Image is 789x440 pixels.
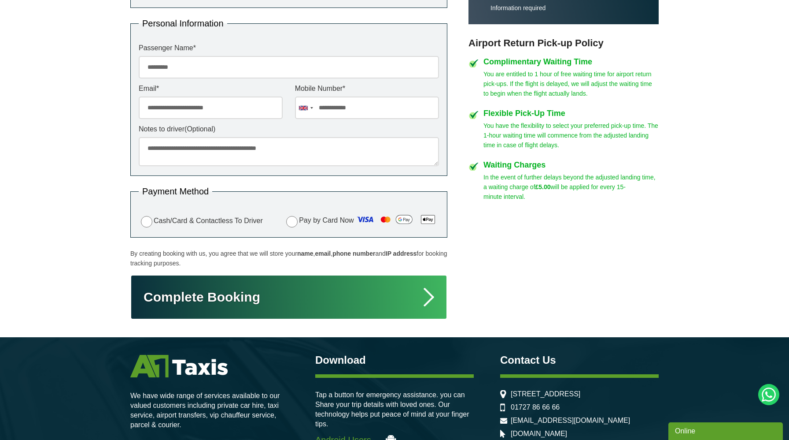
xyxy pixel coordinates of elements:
[297,250,313,257] strong: name
[500,355,659,365] h3: Contact Us
[490,4,650,12] p: Information required
[511,403,560,411] a: 01727 86 66 66
[483,161,659,169] h4: Waiting Charges
[139,215,263,227] label: Cash/Card & Contactless To Driver
[295,97,316,119] div: United Kingdom: +44
[286,216,298,227] input: Pay by Card Now
[139,45,439,52] label: Passenger Name
[139,85,283,92] label: Email
[284,213,439,229] label: Pay by Card Now
[130,355,228,377] img: A1 Taxis St Albans
[139,187,212,196] legend: Payment Method
[315,355,474,365] h3: Download
[315,390,474,429] p: Tap a button for emergency assistance. you can Share your trip details with loved ones. Our techn...
[386,250,417,257] strong: IP address
[130,249,447,268] p: By creating booking with us, you agree that we will store your , , and for booking tracking purpo...
[668,421,785,440] iframe: chat widget
[483,58,659,66] h4: Complimentary Waiting Time
[130,391,289,430] p: We have wide range of services available to our valued customers including private car hire, taxi...
[511,417,630,425] a: [EMAIL_ADDRESS][DOMAIN_NAME]
[184,125,215,133] span: (Optional)
[483,69,659,98] p: You are entitled to 1 hour of free waiting time for airport return pick-ups. If the flight is del...
[315,250,331,257] strong: email
[483,172,659,201] p: In the event of further delays beyond the adjusted landing time, a waiting charge of will be appl...
[139,126,439,133] label: Notes to driver
[500,390,659,398] li: [STREET_ADDRESS]
[483,109,659,117] h4: Flexible Pick-Up Time
[511,430,567,438] a: [DOMAIN_NAME]
[141,216,152,227] input: Cash/Card & Contactless To Driver
[483,121,659,150] p: You have the flexibility to select your preferred pick-up time. The 1-hour waiting time will comm...
[468,37,659,49] h3: Airport Return Pick-up Policy
[332,250,375,257] strong: phone number
[535,183,551,190] strong: £5.00
[130,275,447,320] button: Complete Booking
[295,85,439,92] label: Mobile Number
[139,19,227,28] legend: Personal Information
